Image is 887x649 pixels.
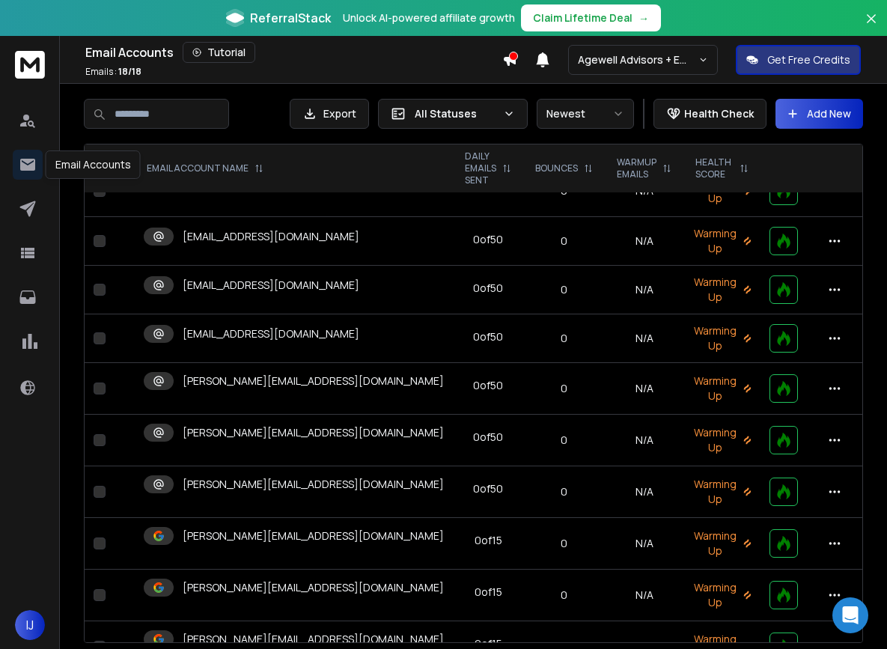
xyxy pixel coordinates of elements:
p: 0 [532,331,596,346]
td: N/A [605,466,683,518]
p: Warming Up [692,275,752,305]
td: N/A [605,518,683,570]
div: Open Intercom Messenger [832,597,868,633]
div: 0 of 50 [473,481,503,496]
td: N/A [605,570,683,621]
p: [EMAIL_ADDRESS][DOMAIN_NAME] [183,278,359,293]
p: 0 [532,433,596,448]
p: Get Free Credits [767,52,850,67]
p: Unlock AI-powered affiliate growth [343,10,515,25]
p: DAILY EMAILS SENT [465,150,496,186]
div: Email Accounts [85,42,502,63]
span: ReferralStack [250,9,331,27]
p: [EMAIL_ADDRESS][DOMAIN_NAME] [183,326,359,341]
div: 0 of 50 [473,232,503,247]
button: Get Free Credits [736,45,861,75]
div: 0 of 50 [473,378,503,393]
div: EMAIL ACCOUNT NAME [147,162,263,174]
span: → [638,10,649,25]
p: 0 [532,381,596,396]
p: [PERSON_NAME][EMAIL_ADDRESS][DOMAIN_NAME] [183,477,444,492]
p: [PERSON_NAME][EMAIL_ADDRESS][DOMAIN_NAME] [183,425,444,440]
div: 0 of 50 [473,281,503,296]
p: Health Check [684,106,754,121]
p: Warming Up [692,323,752,353]
button: Export [290,99,369,129]
td: N/A [605,266,683,314]
p: 0 [532,234,596,249]
button: Claim Lifetime Deal→ [521,4,661,31]
button: Newest [537,99,634,129]
button: IJ [15,610,45,640]
div: 0 of 15 [475,585,502,600]
p: HEALTH SCORE [695,156,734,180]
p: Warming Up [692,425,752,455]
p: Warming Up [692,226,752,256]
p: [PERSON_NAME][EMAIL_ADDRESS][DOMAIN_NAME] [183,374,444,389]
p: [PERSON_NAME][EMAIL_ADDRESS][DOMAIN_NAME] [183,580,444,595]
p: Agewell Advisors + Epress Benefits [578,52,698,67]
p: [EMAIL_ADDRESS][DOMAIN_NAME] [183,229,359,244]
button: Tutorial [183,42,255,63]
p: Emails : [85,66,141,78]
p: 0 [532,282,596,297]
td: N/A [605,314,683,363]
p: 0 [532,484,596,499]
p: BOUNCES [535,162,578,174]
button: Add New [775,99,863,129]
p: 0 [532,536,596,551]
div: Email Accounts [46,150,141,179]
div: 0 of 50 [473,430,503,445]
p: All Statuses [415,106,497,121]
div: 0 of 50 [473,329,503,344]
td: N/A [605,217,683,266]
p: WARMUP EMAILS [617,156,656,180]
p: Warming Up [692,528,752,558]
button: Close banner [862,9,881,45]
p: Warming Up [692,477,752,507]
span: 18 / 18 [118,65,141,78]
p: 0 [532,588,596,603]
p: [PERSON_NAME][EMAIL_ADDRESS][DOMAIN_NAME] [183,632,444,647]
p: [PERSON_NAME][EMAIL_ADDRESS][DOMAIN_NAME] [183,528,444,543]
p: Warming Up [692,580,752,610]
td: N/A [605,363,683,415]
p: Warming Up [692,374,752,403]
td: N/A [605,415,683,466]
button: Health Check [653,99,766,129]
div: 0 of 15 [475,533,502,548]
